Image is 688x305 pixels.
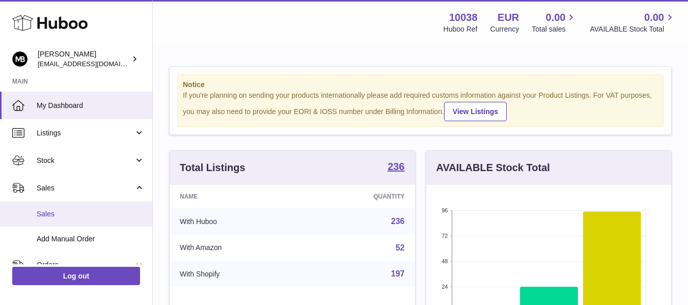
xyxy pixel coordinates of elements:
span: AVAILABLE Stock Total [590,24,676,34]
div: If you're planning on sending your products internationally please add required customs informati... [183,91,658,121]
div: [PERSON_NAME] [38,49,129,69]
span: My Dashboard [37,101,145,110]
span: Add Manual Order [37,234,145,244]
strong: 10038 [449,11,478,24]
strong: Notice [183,80,658,90]
strong: 236 [388,161,404,172]
text: 72 [442,233,448,239]
text: 24 [442,284,448,290]
span: Listings [37,128,134,138]
td: With Amazon [170,235,304,261]
span: Sales [37,183,134,193]
th: Quantity [304,185,415,208]
h3: AVAILABLE Stock Total [436,161,550,175]
span: Total sales [532,24,577,34]
strong: EUR [498,11,519,24]
a: View Listings [444,102,507,121]
text: 96 [442,207,448,213]
span: Sales [37,209,145,219]
a: 236 [391,217,405,226]
span: Stock [37,156,134,165]
span: [EMAIL_ADDRESS][DOMAIN_NAME] [38,60,150,68]
a: Log out [12,267,140,285]
a: 0.00 AVAILABLE Stock Total [590,11,676,34]
img: hi@margotbardot.com [12,51,27,67]
text: 48 [442,258,448,264]
div: Huboo Ref [444,24,478,34]
th: Name [170,185,304,208]
span: 0.00 [546,11,566,24]
span: Orders [37,260,134,270]
a: 0.00 Total sales [532,11,577,34]
h3: Total Listings [180,161,245,175]
a: 236 [388,161,404,174]
span: 0.00 [644,11,664,24]
a: 52 [396,243,405,252]
div: Currency [490,24,519,34]
td: With Huboo [170,208,304,235]
a: 197 [391,269,405,278]
td: With Shopify [170,261,304,287]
